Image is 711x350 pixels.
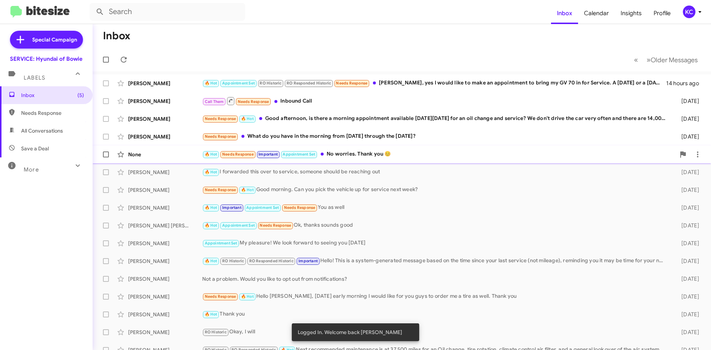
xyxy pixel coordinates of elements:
div: [DATE] [670,293,705,300]
span: 🔥 Hot [205,81,217,86]
div: You as well [202,203,670,212]
span: Needs Response [21,109,84,117]
span: Important [258,152,278,157]
span: Appointment Set [246,205,279,210]
span: « [634,55,638,64]
div: [PERSON_NAME] [128,240,202,247]
span: Needs Response [260,223,291,228]
span: Older Messages [651,56,698,64]
div: [PERSON_NAME] [PERSON_NAME] [128,222,202,229]
div: Good afternoon, is there a morning appointment available [DATE][DATE] for an oil change and servi... [202,114,670,123]
button: Next [642,52,702,67]
span: Needs Response [222,152,254,157]
div: [PERSON_NAME] [128,329,202,336]
div: [PERSON_NAME] [128,169,202,176]
h1: Inbox [103,30,130,42]
div: Good morning. Can you pick the vehicle up for service next week? [202,186,670,194]
span: (5) [77,91,84,99]
span: Logged In. Welcome back [PERSON_NAME] [298,329,402,336]
div: None [128,151,202,158]
div: [DATE] [670,115,705,123]
div: [PERSON_NAME] [128,133,202,140]
div: [PERSON_NAME] [128,257,202,265]
div: SERVICE: Hyundai of Bowie [10,55,83,63]
span: » [647,55,651,64]
div: [PERSON_NAME] [128,80,202,87]
button: Previous [630,52,642,67]
div: [PERSON_NAME] [128,275,202,283]
div: [DATE] [670,311,705,318]
span: 🔥 Hot [205,170,217,174]
span: Needs Response [205,294,236,299]
div: My pleasure! We look forward to seeing you [DATE] [202,239,670,247]
div: [PERSON_NAME] [128,115,202,123]
span: RO Responded Historic [287,81,331,86]
span: Inbox [551,3,578,24]
div: [PERSON_NAME] [128,293,202,300]
div: [DATE] [670,97,705,105]
span: RO Historic [205,330,227,334]
span: RO Historic [222,259,244,263]
div: [PERSON_NAME] [128,186,202,194]
div: Ok, thanks sounds good [202,221,670,230]
a: Profile [648,3,677,24]
span: Important [298,259,318,263]
span: 🔥 Hot [205,152,217,157]
div: No worries. Thank you 😊 [202,150,675,159]
div: [PERSON_NAME] [128,311,202,318]
span: 🔥 Hot [241,187,254,192]
div: [DATE] [670,186,705,194]
div: [PERSON_NAME], yes I would like to make an appointment to bring my GV 70 in for Service. A [DATE]... [202,79,666,87]
div: [PERSON_NAME] [128,204,202,211]
span: Needs Response [238,99,269,104]
div: [DATE] [670,204,705,211]
div: KC [683,6,695,18]
nav: Page navigation example [630,52,702,67]
div: [DATE] [670,257,705,265]
span: Appointment Set [205,241,237,246]
span: Important [222,205,241,210]
span: Needs Response [205,116,236,121]
div: Hello [PERSON_NAME], [DATE] early morning I would like for you guys to order me a tire as well. T... [202,292,670,301]
a: Special Campaign [10,31,83,49]
div: [DATE] [670,222,705,229]
div: [DATE] [670,329,705,336]
span: Appointment Set [283,152,315,157]
a: Calendar [578,3,615,24]
span: 🔥 Hot [241,116,254,121]
div: What do you have in the morning from [DATE] through the [DATE]? [202,132,670,141]
div: [DATE] [670,169,705,176]
span: Needs Response [205,187,236,192]
div: [DATE] [670,240,705,247]
span: Special Campaign [32,36,77,43]
span: Needs Response [205,134,236,139]
div: [DATE] [670,275,705,283]
span: 🔥 Hot [205,312,217,317]
div: Okay, I will [202,328,670,336]
div: Not a problem. Would you like to opt out from notifications? [202,275,670,283]
div: Inbound Call [202,96,670,106]
span: Labels [24,74,45,81]
button: KC [677,6,703,18]
span: Inbox [21,91,84,99]
span: 🔥 Hot [241,294,254,299]
a: Insights [615,3,648,24]
span: Save a Deal [21,145,49,152]
span: Needs Response [336,81,367,86]
span: Appointment Set [222,223,255,228]
span: RO Historic [260,81,281,86]
span: Appointment Set [222,81,255,86]
span: All Conversations [21,127,63,134]
div: [DATE] [670,133,705,140]
span: Needs Response [284,205,316,210]
div: 14 hours ago [666,80,705,87]
span: More [24,166,39,173]
span: Call Them [205,99,224,104]
span: 🔥 Hot [205,259,217,263]
div: I forwarded this over to service, someone should be reaching out [202,168,670,176]
span: RO Responded Historic [249,259,294,263]
div: [PERSON_NAME] [128,97,202,105]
